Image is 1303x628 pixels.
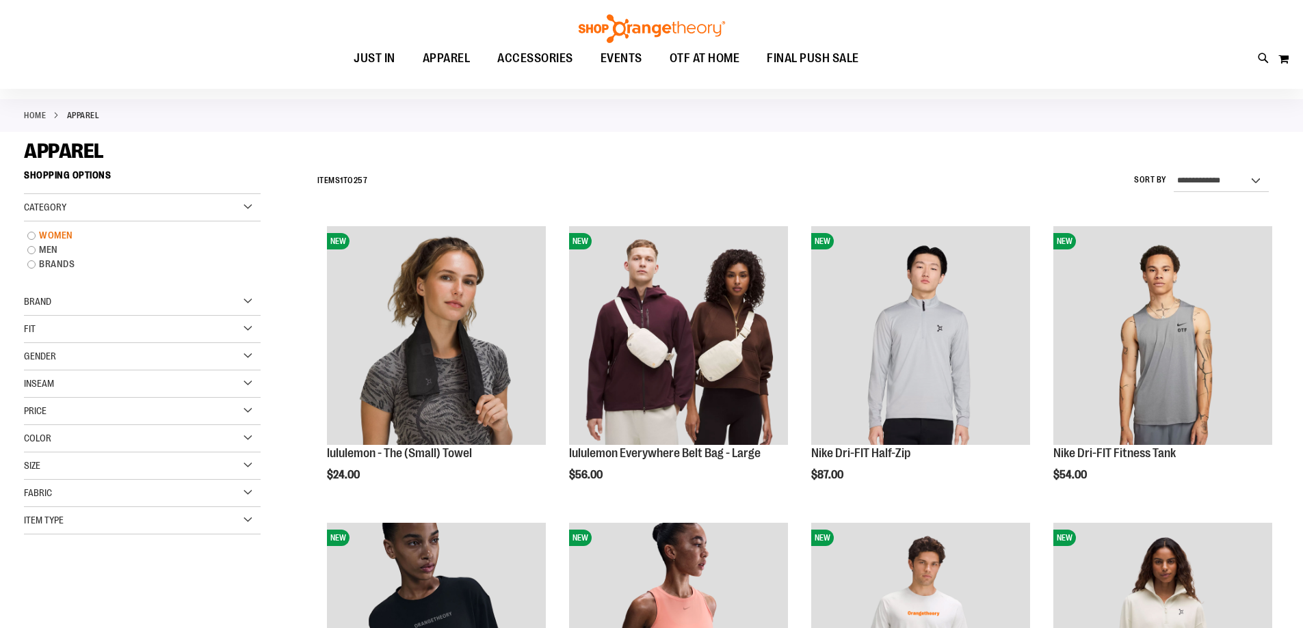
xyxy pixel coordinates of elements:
[24,296,51,307] span: Brand
[354,43,395,74] span: JUST IN
[811,226,1030,447] a: Nike Dri-FIT Half-ZipNEW
[484,43,587,74] a: ACCESSORIES
[569,233,592,249] span: NEW
[24,405,47,416] span: Price
[327,469,362,481] span: $24.00
[423,43,471,74] span: APPAREL
[587,43,656,74] a: EVENTS
[1053,226,1272,445] img: Nike Dri-FIT Fitness Tank
[569,226,788,445] img: lululemon Everywhere Belt Bag - Large
[1047,219,1279,516] div: product
[811,226,1030,445] img: Nike Dri-FIT Half-Zip
[21,243,248,257] a: MEN
[1053,530,1076,546] span: NEW
[320,219,553,516] div: product
[24,487,52,498] span: Fabric
[21,228,248,243] a: WOMEN
[24,109,46,122] a: Home
[1053,446,1176,460] a: Nike Dri-FIT Fitness Tank
[811,233,834,249] span: NEW
[753,43,873,74] a: FINAL PUSH SALE
[569,469,605,481] span: $56.00
[327,226,546,445] img: lululemon - The (Small) Towel
[409,43,484,74] a: APPAREL
[327,226,546,447] a: lululemon - The (Small) TowelNEW
[1053,233,1076,249] span: NEW
[656,43,754,74] a: OTF AT HOME
[562,219,795,516] div: product
[340,176,343,185] span: 1
[601,43,642,74] span: EVENTS
[21,257,248,271] a: BRANDS
[1053,226,1272,447] a: Nike Dri-FIT Fitness TankNEW
[24,378,54,389] span: Inseam
[24,139,104,163] span: APPAREL
[569,446,761,460] a: lululemon Everywhere Belt Bag - Large
[24,351,56,361] span: Gender
[811,469,845,481] span: $87.00
[354,176,368,185] span: 257
[24,515,64,525] span: Item Type
[340,43,409,74] a: JUST IN
[327,446,472,460] a: lululemon - The (Small) Towel
[569,226,788,447] a: lululemon Everywhere Belt Bag - LargeNEW
[811,530,834,546] span: NEW
[670,43,740,74] span: OTF AT HOME
[767,43,859,74] span: FINAL PUSH SALE
[327,530,350,546] span: NEW
[804,219,1037,516] div: product
[24,202,66,213] span: Category
[577,14,727,43] img: Shop Orangetheory
[497,43,573,74] span: ACCESSORIES
[24,163,261,194] strong: Shopping Options
[569,530,592,546] span: NEW
[317,170,368,191] h2: Items to
[1053,469,1089,481] span: $54.00
[24,433,51,443] span: Color
[24,460,40,471] span: Size
[811,446,910,460] a: Nike Dri-FIT Half-Zip
[327,233,350,249] span: NEW
[1134,174,1167,186] label: Sort By
[24,323,36,334] span: Fit
[67,109,100,122] strong: APPAREL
